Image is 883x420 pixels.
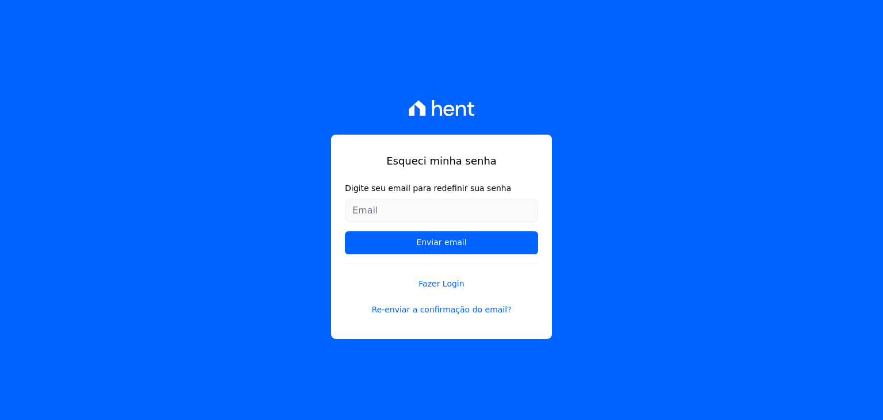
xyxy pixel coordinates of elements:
[345,153,538,169] h1: Esqueci minha senha
[345,199,538,222] input: Email
[345,182,538,194] label: Digite seu email para redefinir sua senha
[345,304,538,316] a: Re-enviar a confirmação do email?
[345,231,538,254] input: Enviar email
[345,264,538,290] a: Fazer Login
